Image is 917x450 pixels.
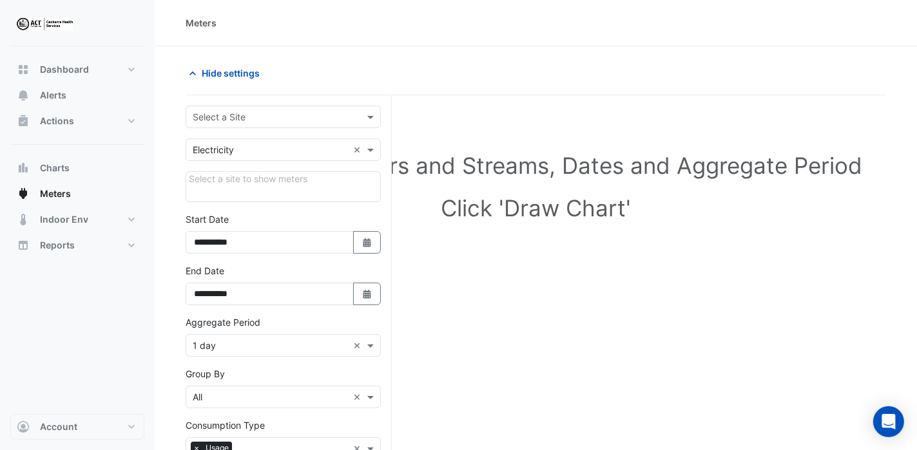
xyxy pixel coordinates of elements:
[40,420,77,433] span: Account
[40,162,70,174] span: Charts
[17,187,30,200] app-icon: Meters
[10,82,144,108] button: Alerts
[186,171,381,202] div: Click Update or Cancel in Details panel
[40,89,66,102] span: Alerts
[17,89,30,102] app-icon: Alerts
[353,390,364,404] span: Clear
[362,237,373,248] fa-icon: Select Date
[40,239,75,252] span: Reports
[17,63,30,76] app-icon: Dashboard
[10,181,144,207] button: Meters
[40,115,74,127] span: Actions
[17,213,30,226] app-icon: Indoor Env
[40,63,89,76] span: Dashboard
[353,339,364,352] span: Clear
[186,315,260,329] label: Aggregate Period
[40,187,71,200] span: Meters
[10,108,144,134] button: Actions
[186,264,224,277] label: End Date
[206,152,865,179] h1: Select Site, Meters and Streams, Dates and Aggregate Period
[10,414,144,440] button: Account
[206,194,865,221] h1: Click 'Draw Chart'
[17,239,30,252] app-icon: Reports
[10,232,144,258] button: Reports
[202,66,260,80] span: Hide settings
[186,16,217,30] div: Meters
[17,162,30,174] app-icon: Charts
[873,406,904,437] div: Open Intercom Messenger
[17,115,30,127] app-icon: Actions
[186,212,229,226] label: Start Date
[40,213,88,226] span: Indoor Env
[10,207,144,232] button: Indoor Env
[186,367,225,380] label: Group By
[15,10,73,36] img: Company Logo
[186,418,265,432] label: Consumption Type
[10,155,144,181] button: Charts
[10,57,144,82] button: Dashboard
[186,62,268,84] button: Hide settings
[353,143,364,156] span: Clear
[362,288,373,299] fa-icon: Select Date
